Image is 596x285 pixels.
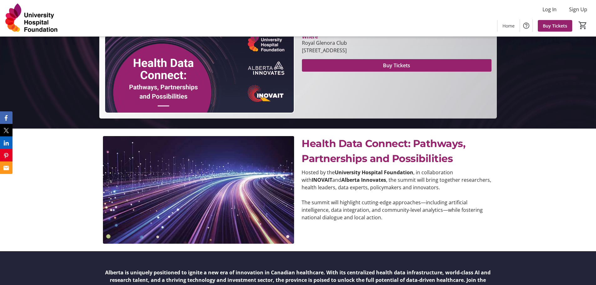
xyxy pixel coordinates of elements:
span: Log In [543,6,557,13]
div: Royal Glenora Club [302,39,347,47]
span: Buy Tickets [543,23,567,29]
button: Help [520,19,532,32]
button: Buy Tickets [302,59,492,72]
strong: Alberta Innovates [341,176,386,183]
img: Campaign CTA Media Photo [104,7,294,113]
div: Where [302,34,318,39]
p: Hosted by the , in collaboration with and , the summit will bring together researchers, health le... [302,169,493,191]
div: [STREET_ADDRESS] [302,47,347,54]
span: Sign Up [569,6,587,13]
img: undefined [103,136,294,244]
button: Sign Up [564,4,592,14]
span: Home [502,23,515,29]
strong: INOVAIT [312,176,332,183]
button: Cart [577,20,588,31]
a: Home [497,20,520,32]
a: Buy Tickets [538,20,572,32]
span: Health Data Connect: Pathways, Partnerships and Possibilities [302,137,465,165]
span: Buy Tickets [383,62,410,69]
button: Log In [537,4,562,14]
p: The summit will highlight cutting-edge approaches—including artificial intelligence, data integra... [302,199,493,221]
img: University Hospital Foundation's Logo [4,3,59,34]
strong: University Hospital Foundation [335,169,413,176]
